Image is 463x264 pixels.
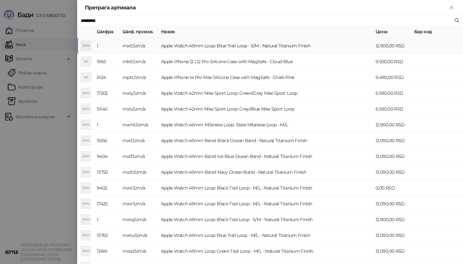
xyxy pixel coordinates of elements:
[373,133,412,149] td: 13.090,00 RSD
[120,54,159,70] td: mktt3zm/a
[120,85,159,101] td: mxty3zm/a
[81,88,91,98] div: AW4
[159,54,373,70] td: Apple iPhone 12 | 12 Pro Silicone Case with MagSafe - Cloud Blue
[120,38,159,54] td: mxtt3zm/a
[120,196,159,212] td: mxtr3zm/a
[159,25,373,38] th: Назив
[448,4,455,12] button: Close
[94,25,120,38] th: Шифра
[373,196,412,212] td: 13.090,00 RSD
[373,85,412,101] td: 6.590,00 RSD
[81,167,91,177] div: AW4
[159,38,373,54] td: Apple Watch 49mm Loop: Blue Trail Loop - S/M - Natural Titanium Finish
[159,133,373,149] td: Apple Watch 49mm Band: Black Ocean Band - Natural Titanium Finish
[120,228,159,243] td: mxtw3zm/a
[94,54,120,70] td: 1965
[81,41,91,51] div: AW4
[159,243,373,259] td: Apple Watch 49mm Loop: Green Trail Loop - M/L - Natural Titanium Finish
[120,70,159,85] td: mptt3zm/a
[120,133,159,149] td: mxtl3zm/a
[373,243,412,259] td: 13.090,00 RSD
[94,85,120,101] td: 17202
[81,151,91,161] div: AW4
[81,56,91,67] div: AI1
[94,133,120,149] td: 9266
[94,196,120,212] td: 17425
[159,164,373,180] td: Apple Watch 49mm Band: Navy Ocean Band - Natural Titanium Finish
[373,70,412,85] td: 9.490,00 RSD
[373,180,412,196] td: 0,00 RSD
[81,120,91,130] div: AW4
[94,38,120,54] td: 1
[120,180,159,196] td: mxtr3zm/a
[94,243,120,259] td: 13841
[120,212,159,228] td: mxtq3zm/a
[373,212,412,228] td: 12.900,00 RSD
[159,196,373,212] td: Apple Watch 49mm Loop: Black Trail Loop - M/L - Natural Titanium Finish
[81,230,91,240] div: AW4
[159,212,373,228] td: Apple Watch 49mm Loop: Black Trail Loop - S/M - Natural Titanium Finish
[373,25,412,38] th: Цена
[85,4,448,12] div: Претрага артикала
[94,180,120,196] td: 9402
[94,70,120,85] td: 6124
[159,149,373,164] td: Apple Watch 49mm Band: Ice Blue Ocean Band - Natural Titanium Finish
[373,164,412,180] td: 13.090,00 RSD
[81,72,91,83] div: AI1
[120,164,159,180] td: mxth3zm/a
[120,101,159,117] td: mxtx3zm/a
[373,117,412,133] td: 12.900,00 RSD
[120,117,159,133] td: mxmt3zm/a
[373,54,412,70] td: 9.500,00 RSD
[94,164,120,180] td: 13750
[94,117,120,133] td: 1
[373,101,412,117] td: 6.590,00 RSD
[81,104,91,114] div: AW4
[120,149,159,164] td: mxtf3zm/a
[412,25,463,38] th: Бар код
[159,101,373,117] td: Apple Watch 42mm Nike Sport Loop: Grey/Blue Nike Sport Loop
[159,228,373,243] td: Apple Watch 49mm Loop: Blue Trail Loop - M/L - Natural Titanium Finish
[94,212,120,228] td: 1
[94,101,120,117] td: 9340
[159,117,373,133] td: Apple Watch 46mm Milanese Loop: Slate Milanese Loop - M/L
[94,228,120,243] td: 13765
[120,243,159,259] td: mxtp3zm/a
[81,246,91,256] div: AW4
[81,199,91,209] div: AW4
[120,25,159,38] th: Шиф. произв.
[94,149,120,164] td: 9404
[373,38,412,54] td: 12.900,00 RSD
[81,183,91,193] div: AW4
[159,70,373,85] td: Apple iPhone 14 Pro Max Silicone Case with MagSafe - Chalk Pink
[373,228,412,243] td: 13.090,00 RSD
[81,214,91,225] div: AW4
[373,149,412,164] td: 13.090,00 RSD
[159,85,373,101] td: Apple Watch 42mm Nike Sport Loop: Green/Grey Nike Sport Loop
[159,180,373,196] td: Apple Watch 49mm Loop: Black Trail Loop - M/L - Natural Titanium Finish
[81,135,91,146] div: AW4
